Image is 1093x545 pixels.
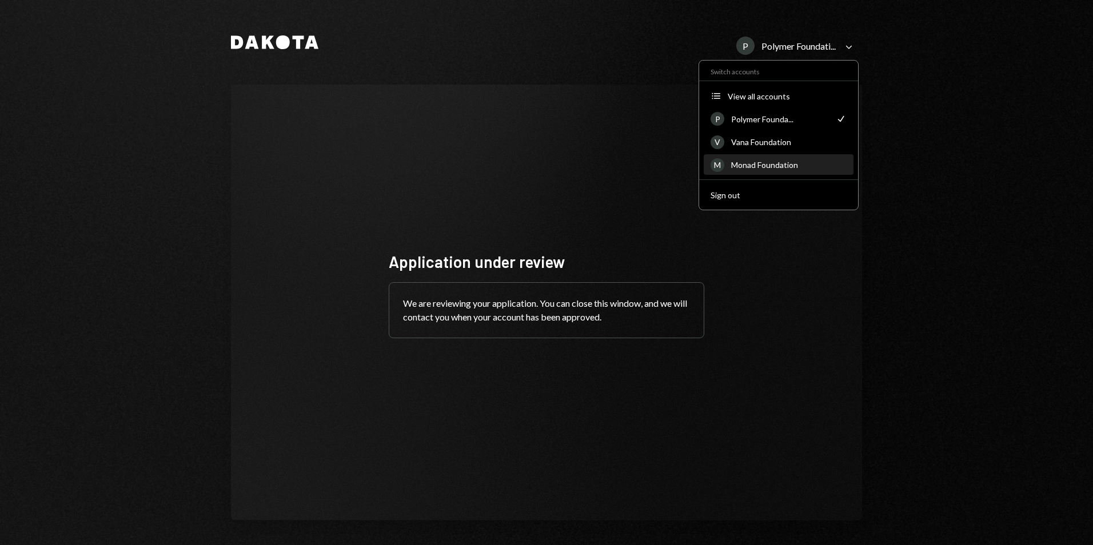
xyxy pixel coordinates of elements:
div: We are reviewing your application. You can close this window, and we will contact you when your a... [389,283,704,338]
div: Switch accounts [699,65,858,76]
button: Sign out [704,185,853,206]
div: V [711,135,724,149]
div: Monad Foundation [731,160,847,170]
div: View all accounts [728,91,847,101]
div: Sign out [711,190,847,200]
div: Polymer Foundati... [761,41,836,51]
div: Application under review [389,251,704,273]
div: Vana Foundation [731,137,847,147]
a: MMonad Foundation [704,154,853,175]
div: P [711,112,724,126]
div: Polymer Founda... [731,114,828,124]
div: P [736,37,755,55]
div: M [711,158,724,172]
a: VVana Foundation [704,131,853,152]
button: View all accounts [704,86,853,107]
